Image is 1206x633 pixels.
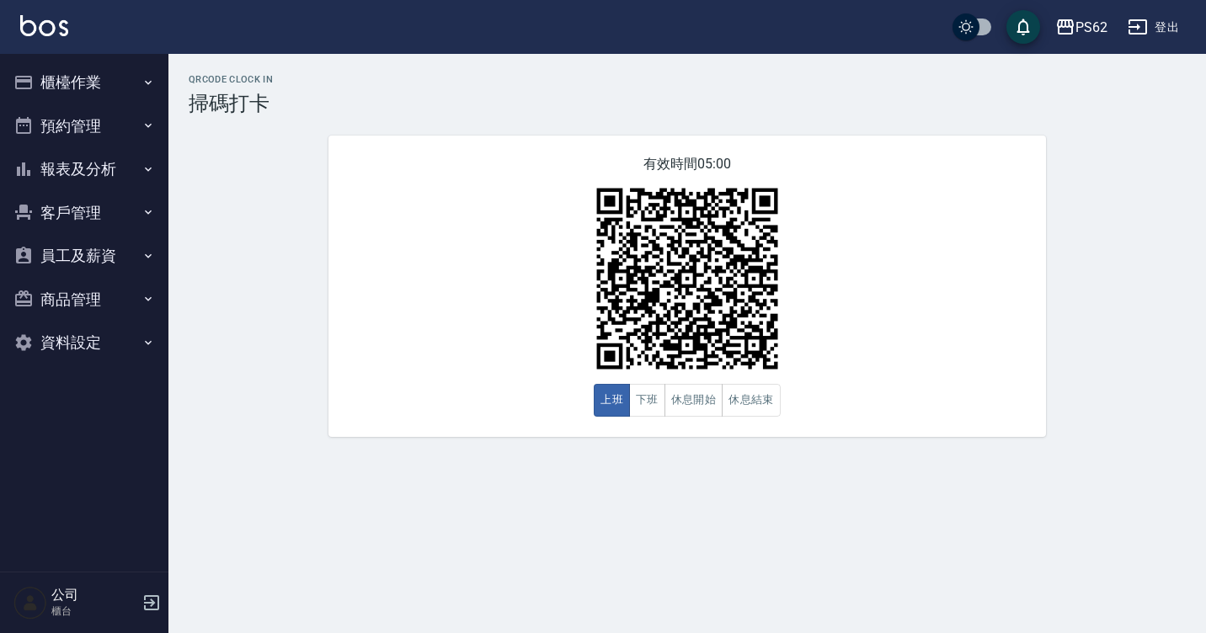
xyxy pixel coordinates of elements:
h3: 掃碼打卡 [189,92,1186,115]
button: 員工及薪資 [7,234,162,278]
button: 上班 [594,384,630,417]
button: save [1006,10,1040,44]
button: PS62 [1049,10,1114,45]
h2: QRcode Clock In [189,74,1186,85]
button: 下班 [629,384,665,417]
button: 登出 [1121,12,1186,43]
button: 商品管理 [7,278,162,322]
button: 預約管理 [7,104,162,148]
h5: 公司 [51,587,137,604]
button: 資料設定 [7,321,162,364]
button: 客戶管理 [7,191,162,235]
button: 櫃檯作業 [7,61,162,104]
button: 休息結束 [722,384,781,417]
div: 有效時間 05:00 [328,136,1046,437]
button: 報表及分析 [7,147,162,191]
img: Person [13,586,47,620]
p: 櫃台 [51,604,137,619]
div: PS62 [1075,17,1107,38]
img: Logo [20,15,68,36]
button: 休息開始 [664,384,723,417]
